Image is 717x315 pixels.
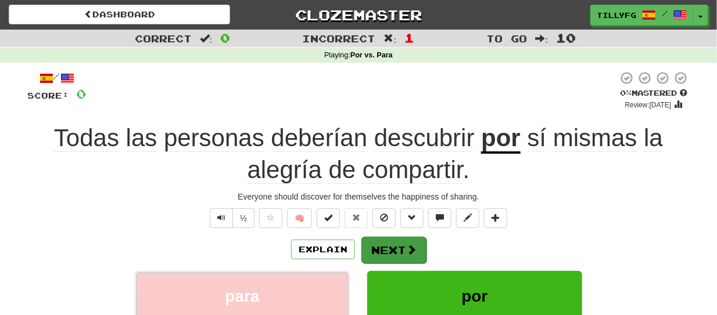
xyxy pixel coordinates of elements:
[200,34,213,44] span: :
[590,5,694,26] a: tillyfg /
[220,31,230,45] span: 0
[291,240,355,259] button: Explain
[618,88,690,99] div: Mastered
[456,208,479,228] button: Edit sentence (alt+d)
[210,208,233,228] button: Play sentence audio (ctl+space)
[625,101,672,109] small: Review: [DATE]
[461,287,487,305] span: por
[404,31,414,45] span: 1
[361,237,426,263] button: Next
[248,5,469,25] a: Clozemaster
[481,124,521,154] u: por
[644,124,663,152] span: la
[528,124,547,152] span: sí
[248,124,664,184] span: .
[345,208,368,228] button: Reset to 0% Mastered (alt+r)
[303,32,376,44] span: Incorrect
[484,208,507,228] button: Add to collection (alt+a)
[54,124,119,152] span: Todas
[350,51,393,59] strong: Por vs. Para
[556,31,576,45] span: 10
[271,124,367,152] span: deberían
[487,32,528,44] span: To go
[207,208,254,228] div: Text-to-speech controls
[400,208,424,228] button: Grammar (alt+g)
[259,208,282,228] button: Favorite sentence (alt+f)
[27,191,690,202] div: Everyone should discover for themselves the happiness of sharing.
[372,208,396,228] button: Ignore sentence (alt+i)
[287,208,312,228] button: 🧠
[232,208,254,228] button: ½
[9,5,230,24] a: Dashboard
[384,34,397,44] span: :
[225,287,259,305] span: para
[329,156,356,184] span: de
[597,10,636,20] span: tillyfg
[662,9,668,17] span: /
[317,208,340,228] button: Set this sentence to 100% Mastered (alt+m)
[164,124,264,152] span: personas
[620,88,632,97] span: 0 %
[76,86,86,101] span: 0
[27,90,69,100] span: Score:
[553,124,637,152] span: mismas
[363,156,463,184] span: compartir
[536,34,548,44] span: :
[248,156,322,184] span: alegría
[374,124,475,152] span: descubrir
[27,71,86,85] div: /
[135,32,192,44] span: Correct
[428,208,451,228] button: Discuss sentence (alt+u)
[126,124,157,152] span: las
